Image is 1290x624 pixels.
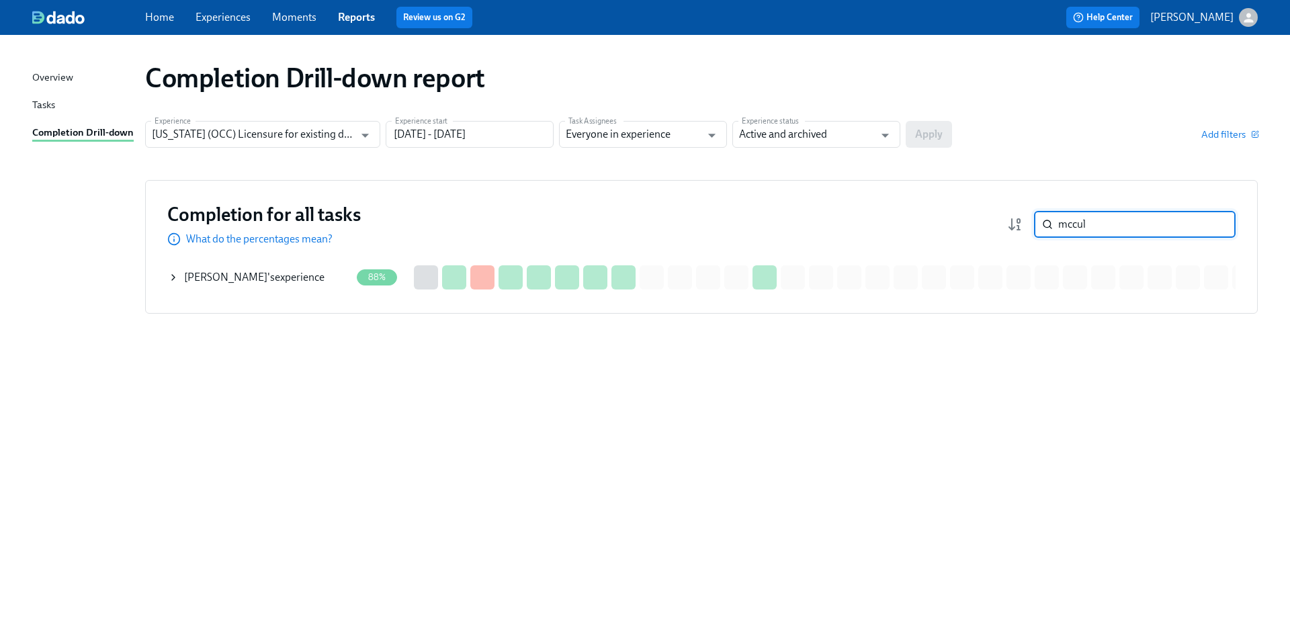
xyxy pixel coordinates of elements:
[184,271,267,283] span: [PERSON_NAME]
[875,125,896,146] button: Open
[32,97,134,114] a: Tasks
[186,232,333,247] p: What do the percentages mean?
[1201,128,1258,141] button: Add filters
[1073,11,1133,24] span: Help Center
[145,62,485,94] h1: Completion Drill-down report
[272,11,316,24] a: Moments
[167,202,361,226] h3: Completion for all tasks
[32,11,85,24] img: dado
[32,97,55,114] div: Tasks
[403,11,466,24] a: Review us on G2
[145,11,174,24] a: Home
[1150,10,1234,25] p: [PERSON_NAME]
[196,11,251,24] a: Experiences
[396,7,472,28] button: Review us on G2
[338,11,375,24] a: Reports
[701,125,722,146] button: Open
[32,125,134,142] a: Completion Drill-down
[1058,211,1236,238] input: Search by name
[168,264,351,291] div: [PERSON_NAME]'sexperience
[184,270,325,285] div: 's experience
[32,70,73,87] div: Overview
[355,125,376,146] button: Open
[32,11,145,24] a: dado
[360,272,394,282] span: 88%
[1150,8,1258,27] button: [PERSON_NAME]
[1066,7,1139,28] button: Help Center
[32,70,134,87] a: Overview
